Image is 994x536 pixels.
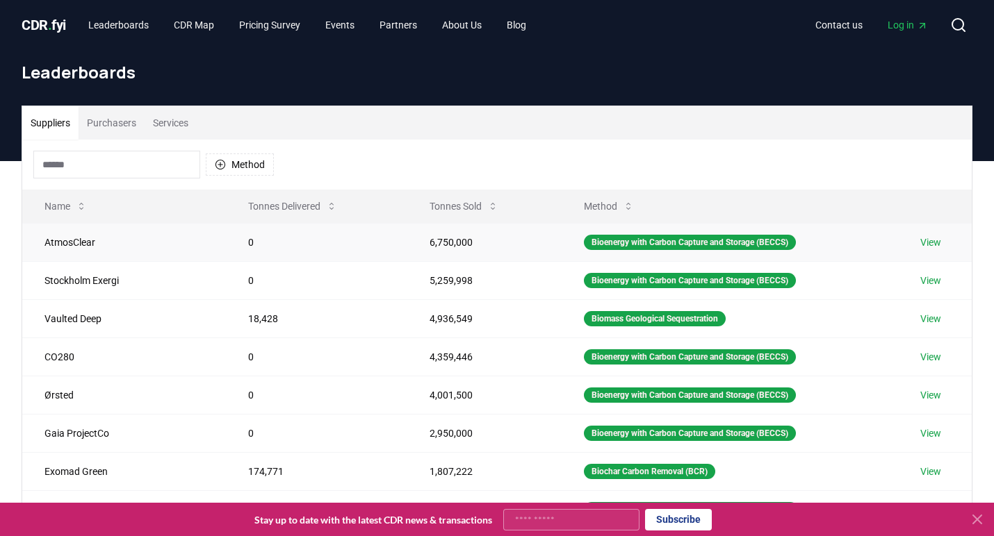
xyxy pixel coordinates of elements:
a: View [920,426,941,440]
td: 6,750,000 [407,223,562,261]
td: 1PointFive [22,490,226,528]
div: Bioenergy with Carbon Capture and Storage (BECCS) [584,426,796,441]
td: 4,359,446 [407,337,562,376]
a: CDR Map [163,12,225,37]
button: Purchasers [79,106,145,140]
td: 0 [226,261,407,299]
td: AtmosClear [22,223,226,261]
td: Vaulted Deep [22,299,226,337]
button: Method [573,192,645,220]
a: Contact us [804,12,874,37]
td: 5,259,998 [407,261,562,299]
td: Exomad Green [22,452,226,490]
a: About Us [431,12,493,37]
a: View [920,350,941,364]
div: Biomass Geological Sequestration [584,311,726,326]
td: Gaia ProjectCo [22,414,226,452]
a: Log in [877,12,939,37]
td: 0 [226,490,407,528]
td: 0 [226,414,407,452]
a: View [920,312,941,326]
button: Tonnes Delivered [237,192,348,220]
td: CO280 [22,337,226,376]
span: CDR fyi [22,17,66,33]
a: View [920,388,941,402]
nav: Main [77,12,537,37]
a: Events [314,12,366,37]
a: View [920,464,941,478]
a: Leaderboards [77,12,160,37]
td: 1,807,222 [407,452,562,490]
a: Partners [368,12,428,37]
td: 4,001,500 [407,376,562,414]
td: 174,771 [226,452,407,490]
td: Ørsted [22,376,226,414]
td: 4,936,549 [407,299,562,337]
button: Suppliers [22,106,79,140]
div: Bioenergy with Carbon Capture and Storage (BECCS) [584,273,796,288]
nav: Main [804,12,939,37]
td: 18,428 [226,299,407,337]
a: Pricing Survey [228,12,311,37]
a: View [920,235,941,249]
td: 1,345,852 [407,490,562,528]
button: Services [145,106,197,140]
span: Log in [888,18,928,32]
td: 0 [226,223,407,261]
td: 0 [226,376,407,414]
div: Biochar Carbon Removal (BCR) [584,464,715,479]
a: Blog [496,12,537,37]
button: Tonnes Sold [418,192,510,220]
button: Name [33,192,98,220]
h1: Leaderboards [22,61,972,83]
button: Method [206,153,274,176]
td: 2,950,000 [407,414,562,452]
td: Stockholm Exergi [22,261,226,299]
a: View [920,274,941,287]
td: 0 [226,337,407,376]
div: Direct Air Carbon Capture and Sequestration (DACCS) [584,502,798,517]
span: . [48,17,52,33]
a: CDR.fyi [22,15,66,35]
div: Bioenergy with Carbon Capture and Storage (BECCS) [584,349,796,365]
div: Bioenergy with Carbon Capture and Storage (BECCS) [584,387,796,403]
div: Bioenergy with Carbon Capture and Storage (BECCS) [584,235,796,250]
